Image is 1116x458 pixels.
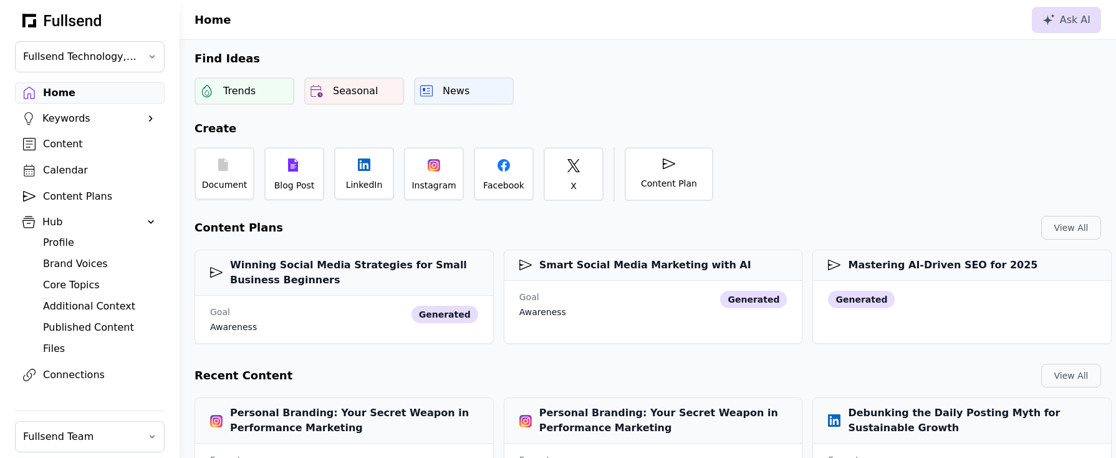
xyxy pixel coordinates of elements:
a: Published Content [35,317,165,338]
div: Goal [210,306,257,318]
span: Fullsend Technology, Inc. [23,49,139,64]
div: Trends [223,84,256,99]
h2: Content Plans [195,219,283,236]
div: Instagram [411,179,456,192]
div: View All [1052,222,1090,234]
div: generated [828,291,895,308]
a: Core Topics [35,275,165,296]
div: generated [411,306,478,323]
h2: Create [180,120,1116,137]
h3: Personal Branding: Your Secret Weapon in Performance Marketing [210,406,478,436]
div: Connections [43,368,156,382]
button: Ask AI [1032,7,1101,33]
a: Content [15,134,165,155]
a: Calendar [15,160,165,181]
div: Content [43,137,156,152]
button: Fullsend Team [15,421,165,452]
span: Fullsend Team [23,429,139,444]
div: Ask AI [1042,12,1090,27]
div: LinkedIn [346,178,383,191]
h1: Home [195,11,231,29]
div: View All [1052,369,1090,382]
div: awareness [519,306,566,318]
a: Brand Voices [35,253,165,275]
button: Fullsend Technology, Inc. [15,41,165,72]
div: generated [720,291,787,308]
div: Hub [42,215,137,230]
div: Files [43,341,156,356]
a: Files [35,338,165,359]
div: Home [43,85,156,100]
div: Profile [43,235,156,250]
button: View All [1041,216,1101,240]
div: Blog Post [274,179,315,192]
div: Content Plans [43,189,156,204]
a: Connections [15,364,165,386]
h3: Personal Branding: Your Secret Weapon in Performance Marketing [519,406,787,436]
h3: Winning Social Media Strategies for Small Business Beginners [210,258,478,288]
button: View All [1041,364,1101,387]
h3: Smart Social Media Marketing with AI [519,258,751,273]
div: Published Content [43,320,156,335]
div: Core Topics [43,278,156,293]
div: Facebook [483,179,524,192]
a: Home [15,82,165,104]
a: Profile [35,232,165,253]
a: Content Plans [15,186,165,207]
div: awareness [210,321,257,333]
h2: Recent Content [195,367,292,384]
div: Keywords [42,111,137,126]
div: Content Plan [641,177,697,190]
h2: Find Ideas [180,50,1116,67]
div: News [443,84,469,99]
div: Goal [519,291,566,303]
div: X [570,180,577,192]
div: Seasonal [333,84,378,99]
h3: Debunking the Daily Posting Myth for Sustainable Growth [828,406,1096,436]
div: Document [202,178,248,191]
div: Brand Voices [43,256,156,271]
div: Additional Context [43,299,156,314]
div: Calendar [43,163,156,178]
h3: Mastering AI-Driven SEO for 2025 [828,258,1037,273]
a: Additional Context [35,296,165,317]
